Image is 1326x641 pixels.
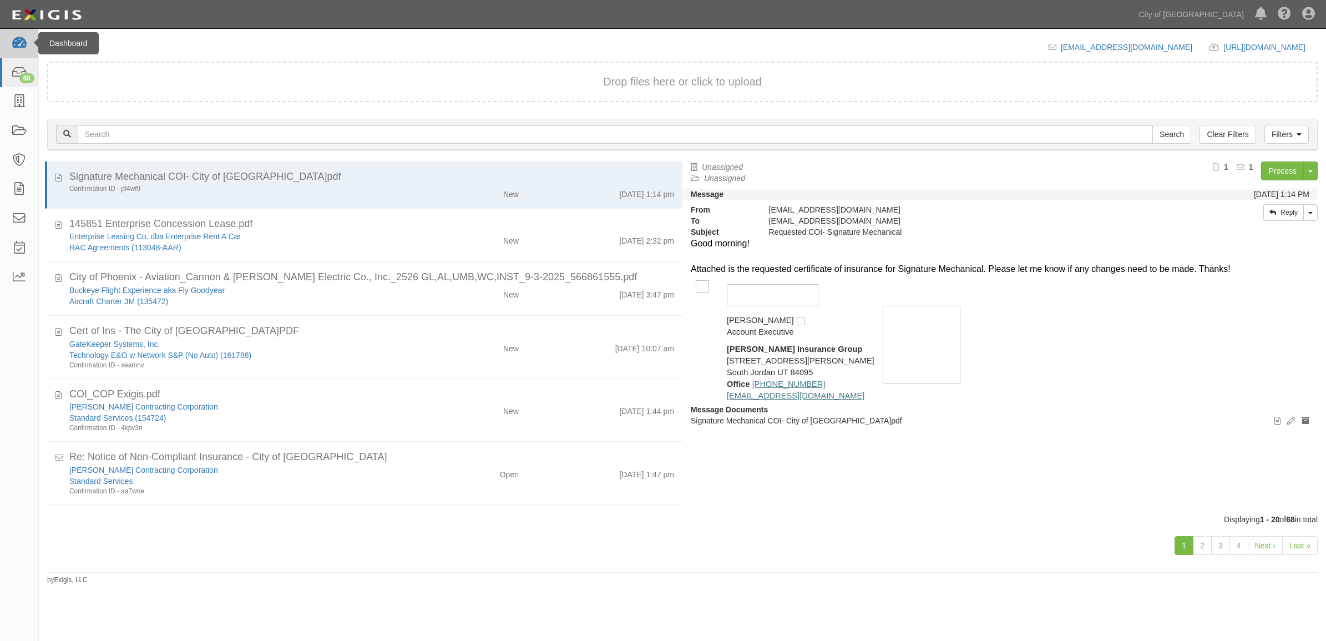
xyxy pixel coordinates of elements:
b: 68 [1286,515,1295,524]
a: Reply [1263,204,1304,221]
p: Signature Mechanical COI- City of [GEOGRAPHIC_DATA]pdf [691,415,1309,426]
div: Dashboard [38,32,99,54]
div: Displaying of in total [39,514,1326,525]
div: Standard Services (154724) [69,412,415,423]
p: Account Executive [727,326,805,338]
div: 68 [19,73,34,83]
a: Aircraft Charter 3M (135472) [69,297,168,306]
a: Filters [1264,125,1309,144]
a: Unassigned [704,174,745,183]
b: 1 - 20 [1260,515,1280,524]
div: City of Phoenix - Aviation_Cannon & Wendt Electric Co., Inc._2526 GL,AL,UMB,WC,INST_9-3-2025_5668... [69,270,674,285]
div: Technology E&O w Network S&P (No Auto) (161788) [69,350,415,361]
div: [EMAIL_ADDRESS][DOMAIN_NAME] [761,204,1151,215]
a: Buckeye Flight Experience aka Fly Goodyear [69,286,225,295]
div: Re: Notice of Non-Compliant Insurance - City of Phoenix [69,450,674,465]
div: [DATE] 2:32 pm [619,231,674,246]
a: Last » [1282,536,1318,555]
b: 1 [1249,163,1253,171]
a: Clear Filters [1200,125,1256,144]
div: 145851 Enterprise Concession Lease.pdf [69,217,674,231]
a: 4 [1229,536,1248,555]
div: New [503,339,519,354]
div: [DATE] 1:14 pm [619,184,674,200]
div: [DATE] 1:14 PM [1254,189,1309,200]
div: COI_COP Exigis.pdf [69,387,674,402]
div: Confirmation ID - pf4wf9 [69,184,415,194]
a: GateKeeper Systems, Inc. [69,340,160,349]
strong: To [682,215,761,226]
div: Open [500,465,519,480]
a: RAC Agreements (113048-AAR) [69,243,181,252]
a: Process [1261,161,1304,180]
div: [DATE] 1:47 pm [619,465,674,480]
div: New [503,401,519,417]
p: [PERSON_NAME] [727,315,794,326]
div: Cert of Ins - The City of Phoenix.PDF [69,324,674,339]
div: GateKeeper Systems, Inc. [69,339,415,350]
strong: Subject [682,226,761,238]
i: View [1274,417,1281,425]
a: [EMAIL_ADDRESS][DOMAIN_NAME] [727,391,864,400]
a: Standard Services [69,477,133,486]
div: New [503,184,519,200]
a: 2 [1193,536,1212,555]
a: Standard Services (154724) [69,413,166,422]
strong: Message [691,190,723,199]
input: Search [1152,125,1191,144]
div: Confirmation ID - xeamnv [69,361,415,370]
p: South Jordan UT 84095 [727,367,874,378]
div: inbox@cop.complianz.com [761,215,1151,226]
a: Exigis, LLC [54,576,88,584]
button: Drop files here or click to upload [603,74,762,90]
small: by [47,576,88,585]
strong: Message Documents [691,405,768,414]
i: Archive document [1302,417,1309,425]
div: [DATE] 10:07 am [615,339,674,354]
div: Requested COI- Signature Mechanical [761,226,1151,238]
b: Office [727,380,750,388]
a: [PERSON_NAME] Contracting Corporation [69,402,218,411]
div: RAC Agreements (113048-AAR) [69,242,415,253]
div: Attached is the requested certificate of insurance for Signature Mechanical. Please let me know i... [691,263,1309,276]
div: Good morning! [691,238,1309,250]
a: Next › [1248,536,1283,555]
a: [PHONE_NUMBER] [752,380,826,388]
input: Search [78,125,1153,144]
a: Technology E&O w Network S&P (No Auto) (161788) [69,351,251,360]
a: [EMAIL_ADDRESS][DOMAIN_NAME] [1061,43,1192,52]
i: Help Center - Complianz [1278,8,1291,21]
div: Buckeye Flight Experience aka Fly Goodyear [69,285,415,296]
a: [PERSON_NAME] Contracting Corporation [69,466,218,475]
div: City of Phoenix - MRG.pdf [69,513,674,528]
div: New [503,285,519,300]
a: [URL][DOMAIN_NAME] [1223,43,1318,52]
div: New [503,231,519,246]
div: Aircraft Charter 3M (135472) [69,296,415,307]
div: Confirmation ID - aa7wne [69,487,415,496]
p: [STREET_ADDRESS][PERSON_NAME] [727,355,874,367]
strong: From [682,204,761,215]
i: Edit document [1287,417,1295,425]
a: 1 [1175,536,1193,555]
a: City of [GEOGRAPHIC_DATA] [1133,3,1249,26]
b: [PERSON_NAME] Insurance Group [727,345,862,354]
div: [DATE] 1:44 pm [619,401,674,417]
a: Unassigned [702,163,743,171]
b: 1 [1224,163,1228,171]
div: Signature Mechanical COI- City of Phoenix.pdf [69,170,674,184]
div: Simpson Walker Contracting Corporation [69,401,415,412]
a: 3 [1211,536,1230,555]
a: Enterprise Leasing Co. dba Enterprise Rent A Car [69,232,241,241]
div: Enterprise Leasing Co. dba Enterprise Rent A Car [69,231,415,242]
div: Confirmation ID - 4kpv3n [69,423,415,433]
div: [DATE] 3:47 pm [619,285,674,300]
img: logo-5460c22ac91f19d4615b14bd174203de0afe785f0fc80cf4dbbc73dc1793850b.png [8,5,85,25]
